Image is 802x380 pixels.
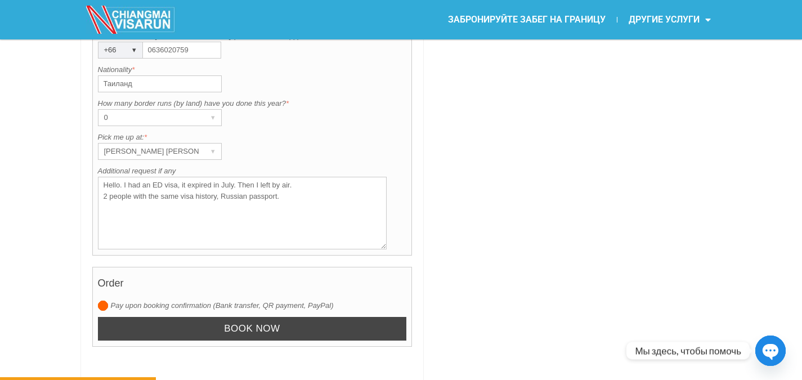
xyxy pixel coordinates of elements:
[205,144,221,159] div: ▾
[437,7,617,33] a: ЗАБРОНИРУЙТЕ ЗАБЕГ НА ГРАНИЦУ
[98,166,407,177] label: Additional request if any
[629,14,700,25] font: ДРУГИЕ УСЛУГИ
[205,110,221,126] div: ▾
[448,14,606,25] font: ЗАБРОНИРУЙТЕ ЗАБЕГ НА ГРАНИЦУ
[98,300,407,311] label: Pay upon booking confirmation (Bank transfer, QR payment, PayPal)
[98,98,407,109] label: How many border runs (by land) have you done this year?
[98,42,121,58] div: +66
[98,317,407,341] input: Book now
[401,7,722,33] nav: Меню
[98,110,200,126] div: 0
[98,144,200,159] div: [PERSON_NAME] [PERSON_NAME] (Thapae)
[617,7,722,33] a: ДРУГИЕ УСЛУГИ
[98,272,407,300] h4: Order
[98,132,407,143] label: Pick me up at:
[127,42,142,58] div: ▾
[98,64,407,75] label: Nationality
